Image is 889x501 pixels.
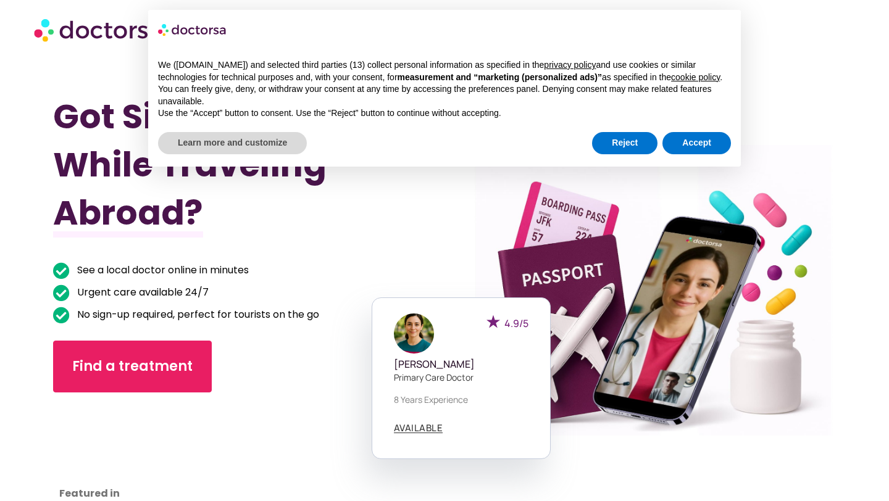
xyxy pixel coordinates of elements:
p: Use the “Accept” button to consent. Use the “Reject” button to continue without accepting. [158,107,731,120]
p: We ([DOMAIN_NAME]) and selected third parties (13) collect personal information as specified in t... [158,59,731,83]
span: See a local doctor online in minutes [74,262,249,279]
p: You can freely give, deny, or withdraw your consent at any time by accessing the preferences pane... [158,83,731,107]
strong: Featured in [59,486,120,500]
p: 8 years experience [394,393,528,406]
h5: [PERSON_NAME] [394,358,528,370]
span: No sign-up required, perfect for tourists on the go [74,306,319,323]
span: Find a treatment [72,357,193,376]
a: privacy policy [544,60,596,70]
button: Learn more and customize [158,132,307,154]
button: Accept [662,132,731,154]
button: Reject [592,132,657,154]
a: Find a treatment [53,341,212,392]
strong: measurement and “marketing (personalized ads)” [398,72,602,82]
img: logo [158,20,227,39]
h1: Got Sick While Traveling Abroad? [53,93,386,237]
a: AVAILABLE [394,423,443,433]
span: 4.9/5 [504,317,528,330]
p: Primary care doctor [394,371,528,384]
span: Urgent care available 24/7 [74,284,209,301]
a: cookie policy [671,72,720,82]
